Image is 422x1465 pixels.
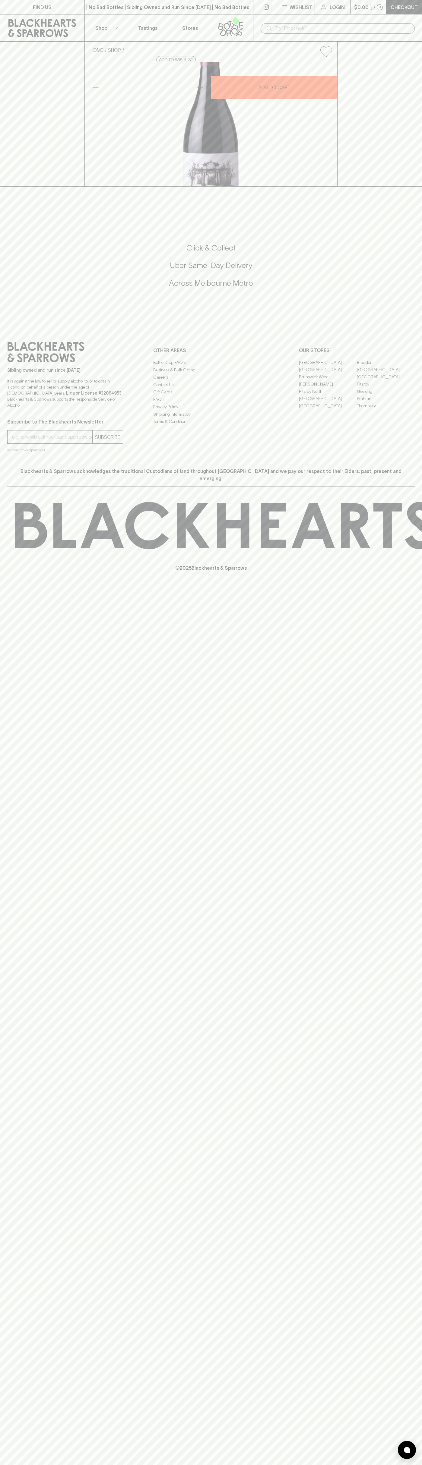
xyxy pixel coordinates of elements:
[299,395,357,402] a: [GEOGRAPHIC_DATA]
[391,4,418,11] p: Checkout
[138,24,157,32] p: Tastings
[12,432,92,442] input: e.g. jane@blackheartsandsparrows.com.au
[108,47,121,53] a: SHOP
[379,5,381,9] p: 0
[153,411,269,418] a: Shipping Information
[299,359,357,366] a: [GEOGRAPHIC_DATA]
[153,403,269,411] a: Privacy Policy
[7,418,123,425] p: Subscribe to The Blackhearts Newsletter
[7,447,123,453] p: We will never spam you
[318,44,335,59] button: Add to wishlist
[299,388,357,395] a: Fitzroy North
[153,359,269,366] a: Bottle Drop FAQ's
[153,396,269,403] a: FAQ's
[95,24,107,32] p: Shop
[153,347,269,354] p: OTHER AREAS
[299,380,357,388] a: [PERSON_NAME]
[275,24,410,33] input: Try "Pinot noir"
[169,14,211,41] a: Stores
[12,468,410,482] p: Blackhearts & Sparrows acknowledges the traditional Custodians of land throughout [GEOGRAPHIC_DAT...
[85,14,127,41] button: Shop
[299,347,415,354] p: OUR STORES
[127,14,169,41] a: Tastings
[95,433,120,441] p: SUBSCRIBE
[299,373,357,380] a: Brunswick West
[357,402,415,409] a: Thornbury
[156,56,196,63] button: Add to wishlist
[290,4,313,11] p: Wishlist
[33,4,52,11] p: FIND US
[258,84,290,91] p: ADD TO CART
[357,388,415,395] a: Geelong
[7,278,415,288] h5: Across Melbourne Metro
[153,366,269,373] a: Business & Bulk Gifting
[357,373,415,380] a: [GEOGRAPHIC_DATA]
[354,4,369,11] p: $0.00
[182,24,198,32] p: Stores
[7,378,123,408] p: It is against the law to sell or supply alcohol to, or to obtain alcohol on behalf of a person un...
[357,366,415,373] a: [GEOGRAPHIC_DATA]
[299,366,357,373] a: [GEOGRAPHIC_DATA]
[153,374,269,381] a: Careers
[7,219,415,320] div: Call to action block
[153,418,269,425] a: Terms & Conditions
[357,380,415,388] a: Fitzroy
[66,391,122,395] strong: Liquor License #32064953
[7,367,123,373] p: Sibling owned and run since [DATE]
[357,395,415,402] a: Prahran
[7,243,415,253] h5: Click & Collect
[90,47,103,53] a: HOME
[93,430,123,443] button: SUBSCRIBE
[85,62,337,186] img: 41222.png
[7,260,415,270] h5: Uber Same-Day Delivery
[211,76,337,99] button: ADD TO CART
[153,389,269,396] a: Gift Cards
[299,402,357,409] a: [GEOGRAPHIC_DATA]
[153,381,269,388] a: Contact Us
[404,1447,410,1453] img: bubble-icon
[357,359,415,366] a: Braddon
[330,4,345,11] p: Login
